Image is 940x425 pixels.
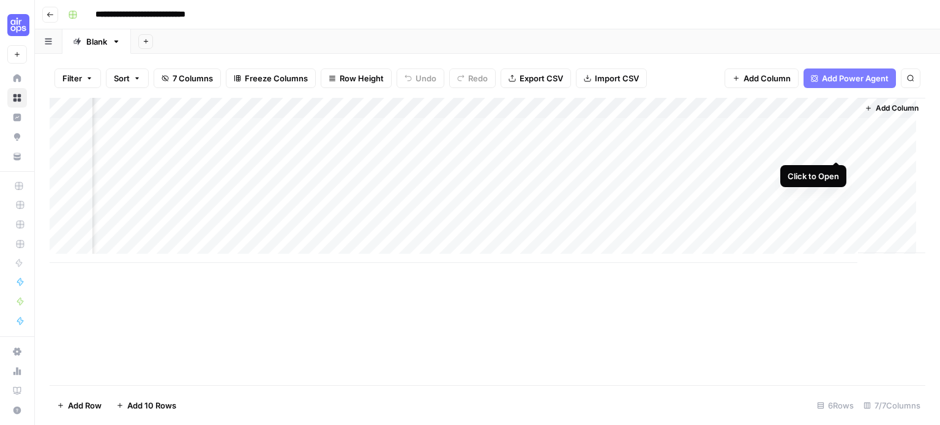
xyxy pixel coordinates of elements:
button: Add Column [725,68,799,88]
span: Add Power Agent [822,72,889,84]
button: Help + Support [7,401,27,420]
span: Import CSV [595,72,639,84]
span: Add Column [876,103,919,114]
button: Add 10 Rows [109,396,184,415]
div: Click to Open [788,170,839,182]
button: Row Height [321,68,392,88]
span: Add Column [744,72,791,84]
a: Settings [7,342,27,361]
span: Row Height [340,72,384,84]
button: Export CSV [501,68,571,88]
div: 6 Rows [812,396,859,415]
button: Add Column [860,100,923,116]
button: Undo [397,68,444,88]
a: Blank [62,29,131,54]
span: Add 10 Rows [127,399,176,412]
img: September Cohort Logo [7,14,29,36]
span: Redo [468,72,488,84]
a: Insights [7,108,27,127]
a: Your Data [7,147,27,166]
div: 7/7 Columns [859,396,925,415]
span: Add Row [68,399,102,412]
div: Blank [86,35,107,48]
button: Freeze Columns [226,68,316,88]
button: Add Row [50,396,109,415]
a: Learning Hub [7,381,27,401]
button: 7 Columns [154,68,221,88]
button: Import CSV [576,68,647,88]
span: Export CSV [520,72,563,84]
span: Undo [416,72,436,84]
a: Opportunities [7,127,27,147]
button: Filter [54,68,101,88]
button: Workspace: September Cohort [7,10,27,40]
a: Home [7,68,27,88]
span: Filter [62,72,82,84]
span: Sort [114,72,130,84]
span: 7 Columns [173,72,213,84]
button: Sort [106,68,149,88]
button: Redo [449,68,496,88]
a: Browse [7,88,27,108]
a: Usage [7,361,27,381]
button: Add Power Agent [804,68,896,88]
span: Freeze Columns [245,72,308,84]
